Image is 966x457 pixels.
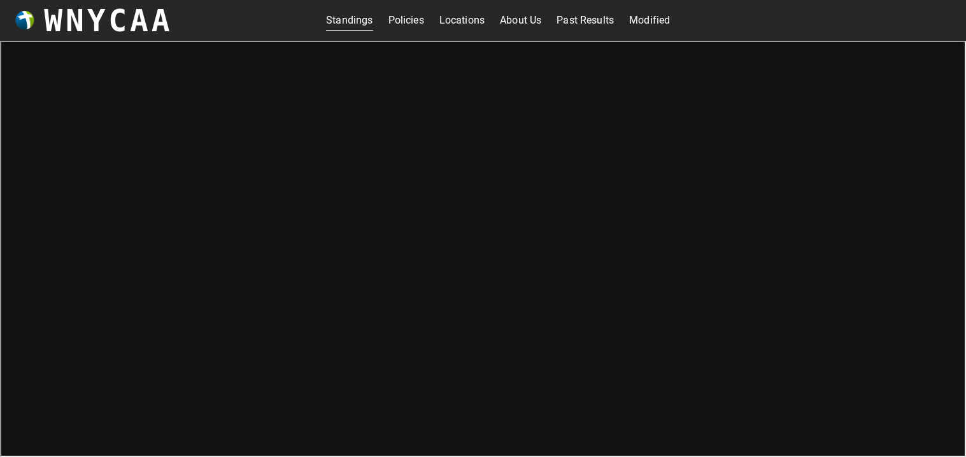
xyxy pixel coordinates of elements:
[629,10,670,31] a: Modified
[44,3,173,38] h3: WNYCAA
[500,10,541,31] a: About Us
[439,10,485,31] a: Locations
[388,10,424,31] a: Policies
[326,10,373,31] a: Standings
[557,10,614,31] a: Past Results
[15,11,34,30] img: wnycaaBall.png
